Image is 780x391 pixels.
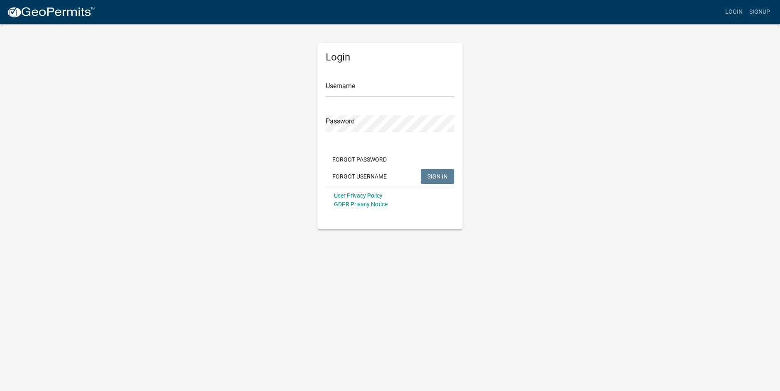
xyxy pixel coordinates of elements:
a: Login [722,4,746,20]
a: User Privacy Policy [334,192,383,199]
button: Forgot Password [326,152,393,167]
span: SIGN IN [427,173,448,179]
button: Forgot Username [326,169,393,184]
a: GDPR Privacy Notice [334,201,388,208]
button: SIGN IN [421,169,454,184]
a: Signup [746,4,773,20]
h5: Login [326,51,454,63]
